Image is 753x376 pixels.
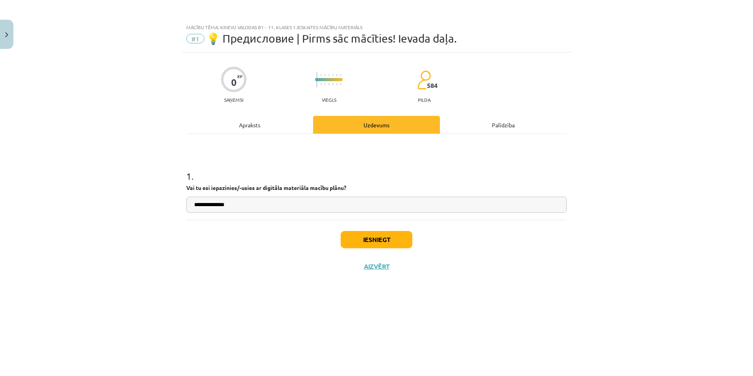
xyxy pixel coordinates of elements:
img: icon-short-line-57e1e144782c952c97e751825c79c345078a6d821885a25fce030b3d8c18986b.svg [340,83,341,85]
div: Apraksts [186,116,313,134]
img: icon-close-lesson-0947bae3869378f0d4975bcd49f059093ad1ed9edebbc8119c70593378902aed.svg [5,32,8,37]
button: Aizvērt [362,262,391,270]
h1: 1 . [186,157,567,181]
strong: Vai tu esi iepazinies/-usies ar digitāla materiāla macību plānu? [186,184,346,191]
span: XP [237,74,242,78]
div: 0 [231,77,237,88]
p: pilda [418,97,430,102]
img: icon-short-line-57e1e144782c952c97e751825c79c345078a6d821885a25fce030b3d8c18986b.svg [336,83,337,85]
img: icon-short-line-57e1e144782c952c97e751825c79c345078a6d821885a25fce030b3d8c18986b.svg [325,74,325,76]
img: students-c634bb4e5e11cddfef0936a35e636f08e4e9abd3cc4e673bd6f9a4125e45ecb1.svg [417,70,431,90]
span: 584 [427,82,438,89]
div: Mācību tēma: Krievu valodas b1 - 11. klases 1.ieskaites mācību materiāls [186,24,567,30]
p: Viegls [322,97,336,102]
img: icon-short-line-57e1e144782c952c97e751825c79c345078a6d821885a25fce030b3d8c18986b.svg [332,83,333,85]
img: icon-short-line-57e1e144782c952c97e751825c79c345078a6d821885a25fce030b3d8c18986b.svg [328,74,329,76]
img: icon-short-line-57e1e144782c952c97e751825c79c345078a6d821885a25fce030b3d8c18986b.svg [340,74,341,76]
span: 💡 Предисловие | Pirms sāc mācīties! Ievada daļa. [206,32,457,45]
img: icon-short-line-57e1e144782c952c97e751825c79c345078a6d821885a25fce030b3d8c18986b.svg [325,83,325,85]
img: icon-short-line-57e1e144782c952c97e751825c79c345078a6d821885a25fce030b3d8c18986b.svg [336,74,337,76]
div: Uzdevums [313,116,440,134]
p: Saņemsi [221,97,247,102]
img: icon-short-line-57e1e144782c952c97e751825c79c345078a6d821885a25fce030b3d8c18986b.svg [332,74,333,76]
img: icon-short-line-57e1e144782c952c97e751825c79c345078a6d821885a25fce030b3d8c18986b.svg [328,83,329,85]
div: Palīdzība [440,116,567,134]
button: Iesniegt [341,231,412,248]
span: #1 [186,34,204,43]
